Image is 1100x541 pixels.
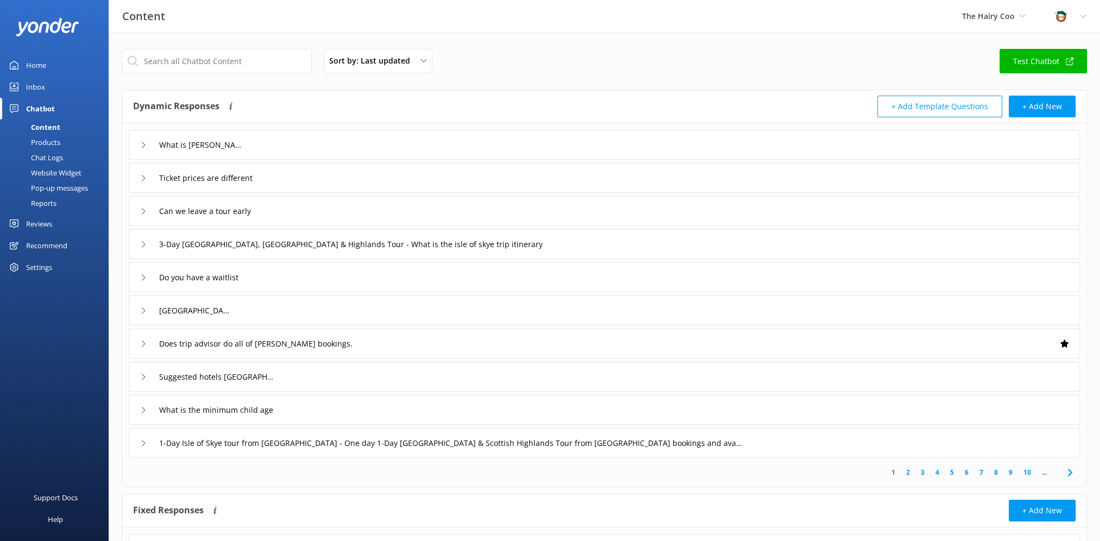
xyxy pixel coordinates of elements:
[26,76,45,98] div: Inbox
[1003,467,1018,477] a: 9
[7,135,109,150] a: Products
[1009,500,1076,521] button: + Add New
[34,487,78,508] div: Support Docs
[16,18,79,36] img: yonder-white-logo.png
[7,135,60,150] div: Products
[7,150,109,165] a: Chat Logs
[930,467,945,477] a: 4
[7,150,63,165] div: Chat Logs
[26,213,52,235] div: Reviews
[974,467,989,477] a: 7
[877,96,1002,117] button: + Add Template Questions
[1036,467,1052,477] span: ...
[901,467,915,477] a: 2
[945,467,959,477] a: 5
[122,49,312,73] input: Search all Chatbot Content
[7,196,109,211] a: Reports
[7,165,109,180] a: Website Widget
[7,165,81,180] div: Website Widget
[329,55,417,67] span: Sort by: Last updated
[26,98,55,119] div: Chatbot
[989,467,1003,477] a: 8
[26,54,46,76] div: Home
[7,180,88,196] div: Pop-up messages
[959,467,974,477] a: 6
[7,180,109,196] a: Pop-up messages
[1000,49,1087,73] a: Test Chatbot
[7,196,56,211] div: Reports
[133,96,219,117] h4: Dynamic Responses
[1018,467,1036,477] a: 10
[122,8,165,25] h3: Content
[1053,8,1069,24] img: 457-1738239164.png
[133,500,204,521] h4: Fixed Responses
[1009,96,1076,117] button: + Add New
[915,467,930,477] a: 3
[26,256,52,278] div: Settings
[886,467,901,477] a: 1
[7,119,60,135] div: Content
[26,235,67,256] div: Recommend
[48,508,63,530] div: Help
[962,11,1015,21] span: The Hairy Coo
[7,119,109,135] a: Content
